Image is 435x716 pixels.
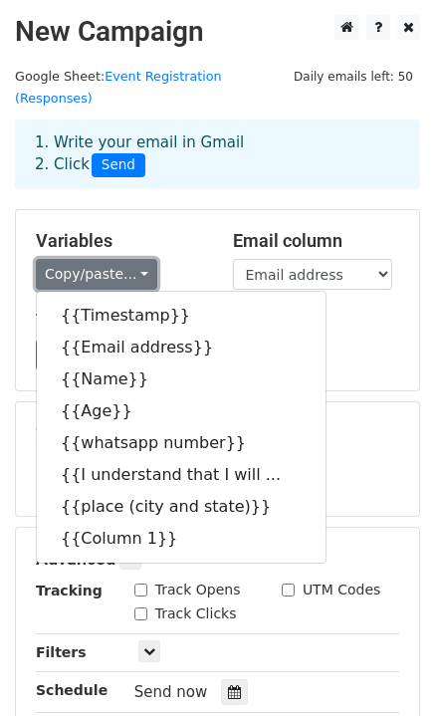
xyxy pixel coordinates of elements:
a: {{I understand that I will ... [37,459,326,491]
label: Track Clicks [155,603,237,624]
label: UTM Codes [303,580,380,600]
label: Track Opens [155,580,241,600]
span: Send [92,153,145,177]
div: 1. Write your email in Gmail 2. Click [20,131,415,177]
h5: Variables [36,230,203,252]
a: {{place (city and state)}} [37,491,326,523]
a: {{Age}} [37,395,326,427]
span: Send now [134,683,208,701]
a: {{Column 1}} [37,523,326,555]
h2: New Campaign [15,15,420,49]
span: Daily emails left: 50 [287,66,420,88]
a: {{Name}} [37,363,326,395]
h5: Email column [233,230,400,252]
strong: Filters [36,644,87,660]
strong: Schedule [36,682,108,698]
a: {{whatsapp number}} [37,427,326,459]
iframe: Chat Widget [335,620,435,716]
a: Copy/paste... [36,259,157,290]
a: {{Email address}} [37,332,326,363]
strong: Tracking [36,583,103,598]
small: Google Sheet: [15,69,222,107]
a: {{Timestamp}} [37,300,326,332]
a: Daily emails left: 50 [287,69,420,84]
a: Event Registration (Responses) [15,69,222,107]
